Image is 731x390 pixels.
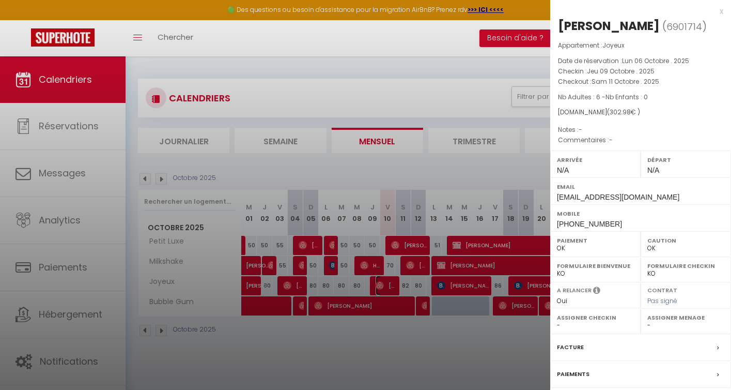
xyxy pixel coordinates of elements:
[558,93,648,101] span: Nb Adultes : 6 -
[558,108,723,117] div: [DOMAIN_NAME]
[558,135,723,145] p: Commentaires :
[557,166,569,174] span: N/A
[647,166,659,174] span: N/A
[557,369,589,380] label: Paiements
[647,155,724,165] label: Départ
[579,125,582,134] span: -
[647,261,724,271] label: Formulaire Checkin
[662,19,707,34] span: ( )
[558,77,723,87] p: Checkout :
[647,312,724,323] label: Assigner Menage
[557,235,634,246] label: Paiement
[587,67,655,76] span: Jeu 09 Octobre . 2025
[558,18,660,34] div: [PERSON_NAME]
[557,193,679,201] span: [EMAIL_ADDRESS][DOMAIN_NAME]
[558,56,723,66] p: Date de réservation :
[610,108,631,116] span: 302.98
[593,286,600,297] i: Sélectionner OUI si vous souhaiter envoyer les séquences de messages post-checkout
[557,342,584,353] label: Facture
[557,220,622,228] span: [PHONE_NUMBER]
[609,136,613,144] span: -
[550,5,723,18] div: x
[607,108,640,116] span: ( € )
[558,125,723,135] p: Notes :
[602,41,625,50] span: Joyeux
[557,182,724,192] label: Email
[557,286,592,295] label: A relancer
[647,296,677,305] span: Pas signé
[647,286,677,293] label: Contrat
[622,56,689,65] span: Lun 06 Octobre . 2025
[558,66,723,77] p: Checkin :
[558,40,723,51] p: Appartement :
[647,235,724,246] label: Caution
[592,77,659,86] span: Sam 11 Octobre . 2025
[557,312,634,323] label: Assigner Checkin
[557,261,634,271] label: Formulaire Bienvenue
[557,155,634,165] label: Arrivée
[605,93,648,101] span: Nb Enfants : 0
[666,20,702,33] span: 6901714
[557,208,724,219] label: Mobile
